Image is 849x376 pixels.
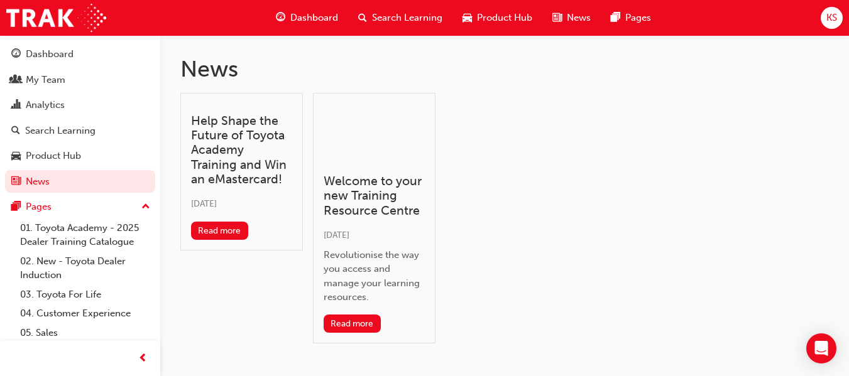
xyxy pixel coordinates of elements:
[601,5,661,31] a: pages-iconPages
[141,199,150,215] span: up-icon
[26,149,81,163] div: Product Hub
[821,7,843,29] button: KS
[552,10,562,26] span: news-icon
[5,170,155,193] a: News
[826,11,837,25] span: KS
[567,11,591,25] span: News
[11,126,20,137] span: search-icon
[26,73,65,87] div: My Team
[11,201,21,213] span: pages-icon
[463,10,472,26] span: car-icon
[26,98,65,112] div: Analytics
[15,252,155,285] a: 02. New - Toyota Dealer Induction
[266,5,348,31] a: guage-iconDashboard
[625,11,651,25] span: Pages
[11,49,21,60] span: guage-icon
[5,94,155,117] a: Analytics
[11,100,21,111] span: chart-icon
[5,68,155,92] a: My Team
[11,151,21,162] span: car-icon
[191,198,217,209] span: [DATE]
[324,314,381,333] button: Read more
[477,11,532,25] span: Product Hub
[26,47,74,62] div: Dashboard
[358,10,367,26] span: search-icon
[11,75,21,86] span: people-icon
[15,285,155,304] a: 03. Toyota For Life
[15,323,155,343] a: 05. Sales
[11,176,21,188] span: news-icon
[452,5,542,31] a: car-iconProduct Hub
[290,11,338,25] span: Dashboard
[191,114,292,187] h3: Help Shape the Future of Toyota Academy Training and Win an eMastercard!
[15,218,155,252] a: 01. Toyota Academy - 2025 Dealer Training Catalogue
[5,144,155,168] a: Product Hub
[5,40,155,195] button: DashboardMy TeamAnalyticsSearch LearningProduct HubNews
[25,124,96,138] div: Search Learning
[313,93,435,343] a: Welcome to your new Training Resource Centre[DATE]Revolutionise the way you access and manage you...
[5,195,155,218] button: Pages
[180,55,829,83] h1: News
[6,4,106,32] img: Trak
[324,230,349,240] span: [DATE]
[372,11,442,25] span: Search Learning
[15,304,155,323] a: 04. Customer Experience
[542,5,601,31] a: news-iconNews
[138,351,148,367] span: prev-icon
[191,222,248,240] button: Read more
[324,174,425,218] h3: Welcome to your new Training Resource Centre
[348,5,452,31] a: search-iconSearch Learning
[5,119,155,142] a: Search Learning
[5,43,155,66] a: Dashboard
[611,10,620,26] span: pages-icon
[180,93,303,250] a: Help Shape the Future of Toyota Academy Training and Win an eMastercard![DATE]Read more
[26,200,52,214] div: Pages
[806,333,836,363] div: Open Intercom Messenger
[276,10,285,26] span: guage-icon
[324,248,425,304] div: Revolutionise the way you access and manage your learning resources.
